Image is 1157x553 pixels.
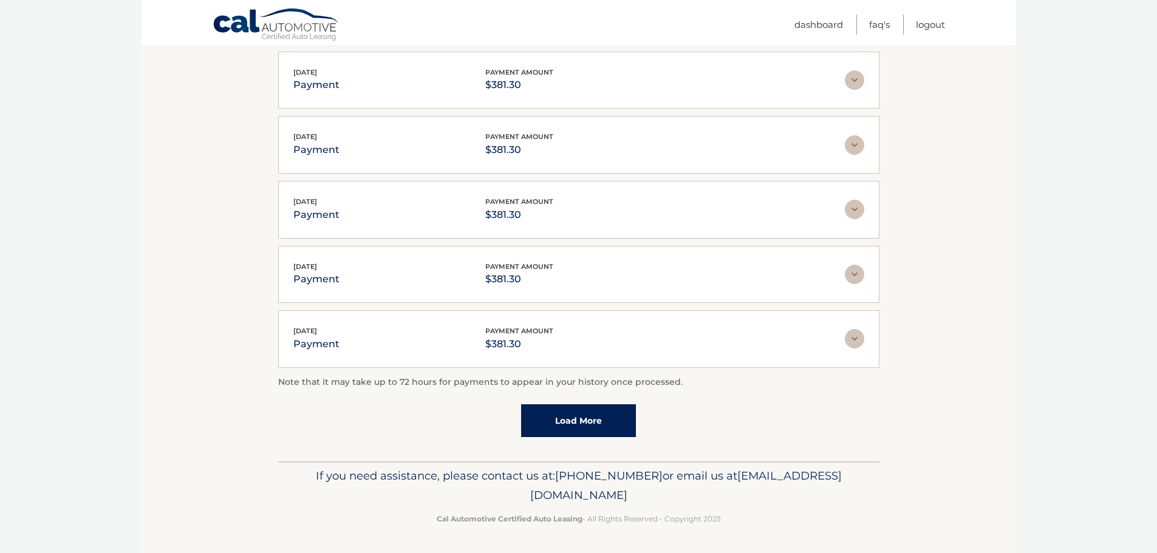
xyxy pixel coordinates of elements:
[916,15,945,35] a: Logout
[845,135,864,155] img: accordion-rest.svg
[278,375,879,390] p: Note that it may take up to 72 hours for payments to appear in your history once processed.
[845,329,864,348] img: accordion-rest.svg
[845,70,864,90] img: accordion-rest.svg
[485,68,553,76] span: payment amount
[485,262,553,271] span: payment amount
[293,271,340,288] p: payment
[293,197,317,206] span: [DATE]
[530,469,842,502] span: [EMAIL_ADDRESS][DOMAIN_NAME]
[293,327,317,335] span: [DATE]
[555,469,663,483] span: [PHONE_NUMBER]
[485,197,553,206] span: payment amount
[286,466,872,505] p: If you need assistance, please contact us at: or email us at
[485,327,553,335] span: payment amount
[293,132,317,141] span: [DATE]
[845,200,864,219] img: accordion-rest.svg
[794,15,843,35] a: Dashboard
[286,512,872,525] p: - All Rights Reserved - Copyright 2025
[293,336,340,353] p: payment
[293,141,340,158] p: payment
[293,68,317,76] span: [DATE]
[485,132,553,141] span: payment amount
[437,514,582,523] strong: Cal Automotive Certified Auto Leasing
[293,76,340,93] p: payment
[869,15,890,35] a: FAQ's
[213,8,340,43] a: Cal Automotive
[293,206,340,223] p: payment
[485,206,553,223] p: $381.30
[485,141,553,158] p: $381.30
[521,404,636,437] a: Load More
[845,265,864,284] img: accordion-rest.svg
[485,271,553,288] p: $381.30
[485,76,553,93] p: $381.30
[485,336,553,353] p: $381.30
[293,262,317,271] span: [DATE]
